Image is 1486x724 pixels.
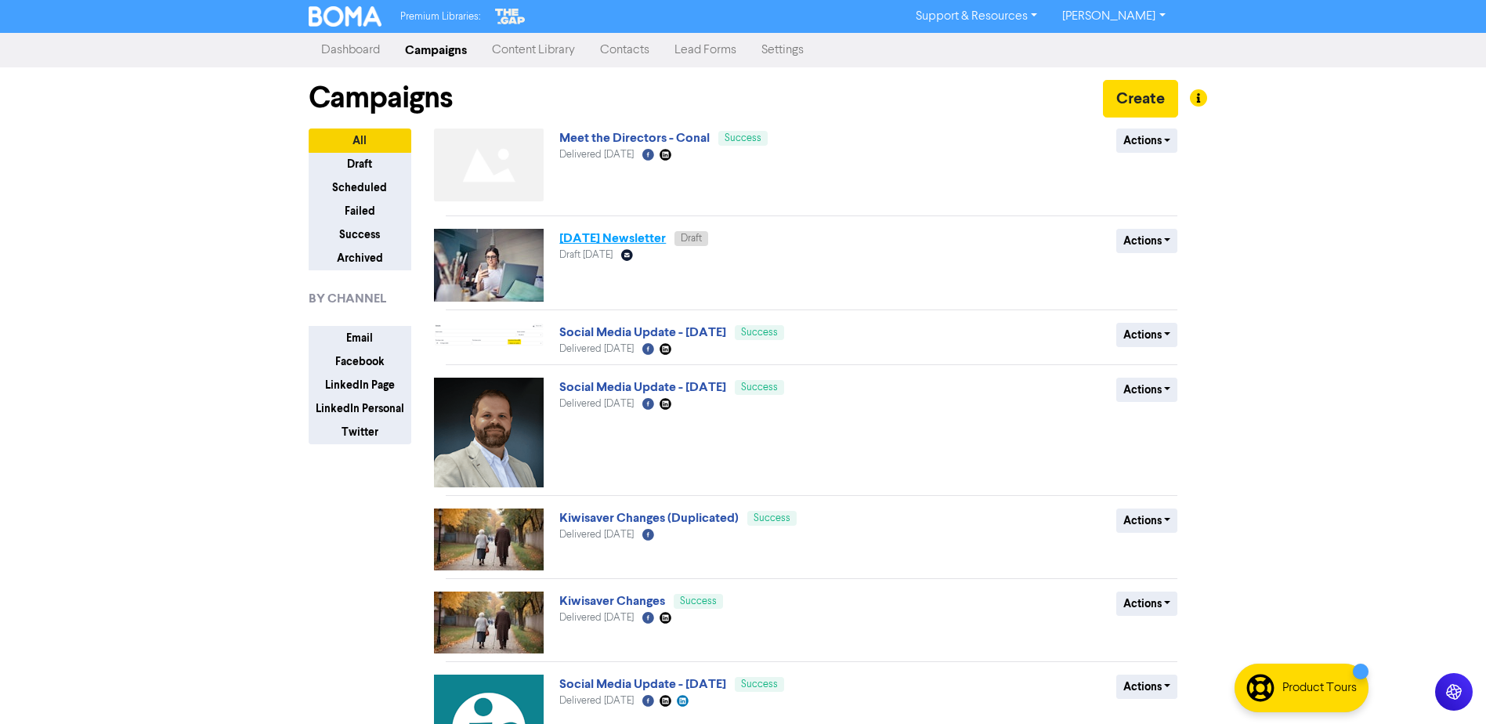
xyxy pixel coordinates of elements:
button: All [309,129,411,153]
a: Social Media Update - [DATE] [559,379,726,395]
span: Success [741,328,778,338]
button: Failed [309,199,411,223]
img: image_1741218120732.jpg [434,229,544,302]
a: Kiwisaver Changes (Duplicated) [559,510,739,526]
button: LinkedIn Page [309,373,411,397]
a: Settings [749,34,816,66]
button: Email [309,326,411,350]
span: Premium Libraries: [400,12,480,22]
button: Actions [1116,378,1178,402]
button: Actions [1116,129,1178,153]
a: Contacts [588,34,662,66]
button: Create [1103,80,1178,118]
span: Delivered [DATE] [559,344,634,354]
img: The Gap [493,6,527,27]
iframe: Chat Widget [1408,649,1486,724]
a: Social Media Update - [DATE] [559,676,726,692]
button: Actions [1116,509,1178,533]
a: Campaigns [392,34,479,66]
button: Actions [1116,675,1178,699]
span: Success [680,596,717,606]
span: Success [741,679,778,690]
img: Not found [434,129,544,201]
span: Delivered [DATE] [559,696,634,706]
a: Dashboard [309,34,392,66]
button: Facebook [309,349,411,374]
h1: Campaigns [309,80,453,116]
span: Success [725,133,761,143]
button: LinkedIn Personal [309,396,411,421]
img: image_1755831339299.png [434,378,544,487]
button: Actions [1116,229,1178,253]
a: [PERSON_NAME] [1050,4,1177,29]
span: BY CHANNEL [309,289,386,308]
span: Success [741,382,778,393]
button: Twitter [309,420,411,444]
button: Archived [309,246,411,270]
img: image_1750020886078.jpg [434,592,544,653]
a: [DATE] Newsletter [559,230,666,246]
button: Success [309,223,411,247]
a: Support & Resources [903,4,1050,29]
button: Actions [1116,323,1178,347]
a: Kiwisaver Changes [559,593,665,609]
span: Delivered [DATE] [559,613,634,623]
span: Delivered [DATE] [559,150,634,160]
span: Delivered [DATE] [559,399,634,409]
span: Success [754,513,790,523]
button: Scheduled [309,176,411,200]
button: Draft [309,152,411,176]
img: image_1750020886078.jpg [434,509,544,570]
span: Draft [681,233,702,244]
a: Meet the Directors - Conal [559,130,710,146]
img: image_1758251890086.png [434,323,544,347]
img: BOMA Logo [309,6,382,27]
span: Draft [DATE] [559,250,613,260]
a: Content Library [479,34,588,66]
button: Actions [1116,592,1178,616]
a: Social Media Update - [DATE] [559,324,726,340]
span: Delivered [DATE] [559,530,634,540]
a: Lead Forms [662,34,749,66]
